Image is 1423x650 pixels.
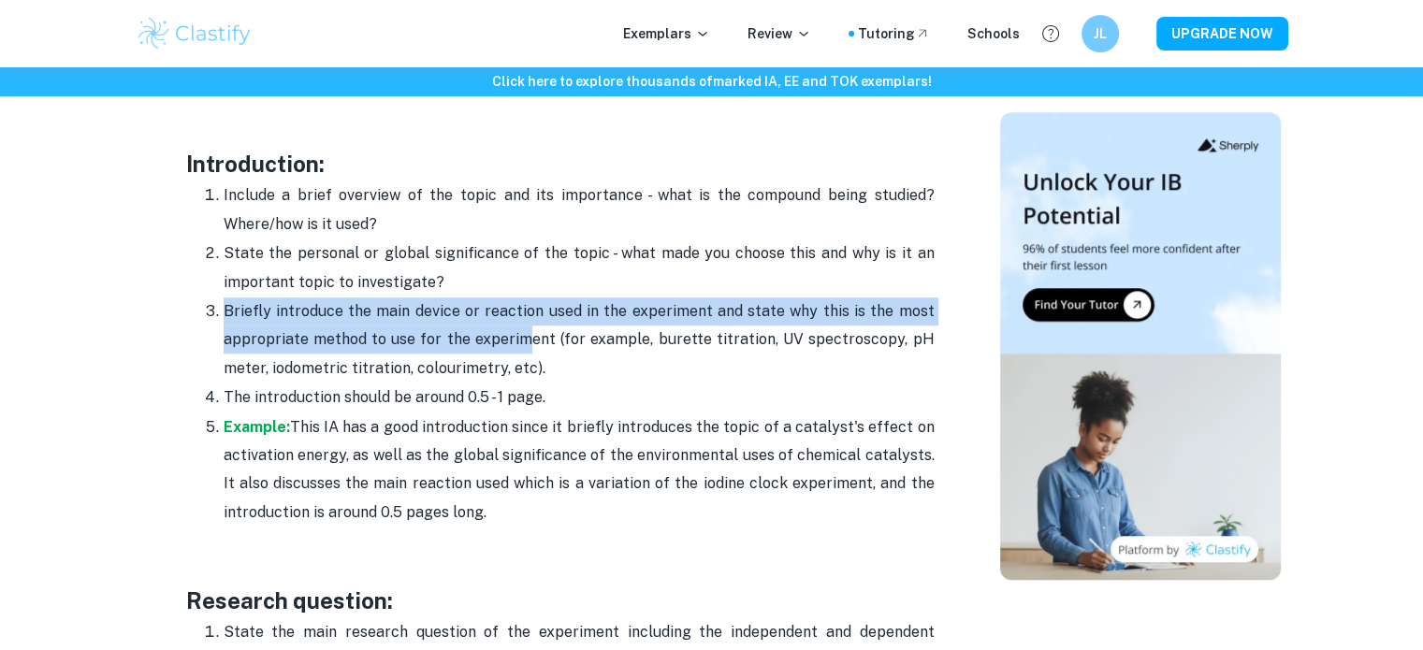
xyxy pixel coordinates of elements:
p: State the personal or global significance of the topic - what made you choose this and why is it ... [224,239,935,296]
a: Tutoring [858,23,930,44]
h3: Research question: [186,584,935,617]
p: Review [748,23,811,44]
img: Clastify logo [136,15,254,52]
img: Thumbnail [1000,112,1281,580]
h6: Click here to explore thousands of marked IA, EE and TOK exemplars ! [4,71,1419,92]
p: This IA has a good introduction since it briefly introduces the topic of a catalyst's effect on a... [224,413,935,527]
h3: Introduction: [186,147,935,181]
p: Include a brief overview of the topic and its importance - what is the compound being studied? Wh... [224,181,935,238]
p: Exemplars [623,23,710,44]
a: Example: [224,418,290,436]
button: JL [1082,15,1119,52]
button: UPGRADE NOW [1156,17,1288,51]
p: The introduction should be around 0.5 - 1 page. [224,383,935,412]
a: Schools [967,23,1020,44]
button: Help and Feedback [1035,18,1067,50]
h6: JL [1089,23,1111,44]
p: Briefly introduce the main device or reaction used in the experiment and state why this is the mo... [224,297,935,383]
